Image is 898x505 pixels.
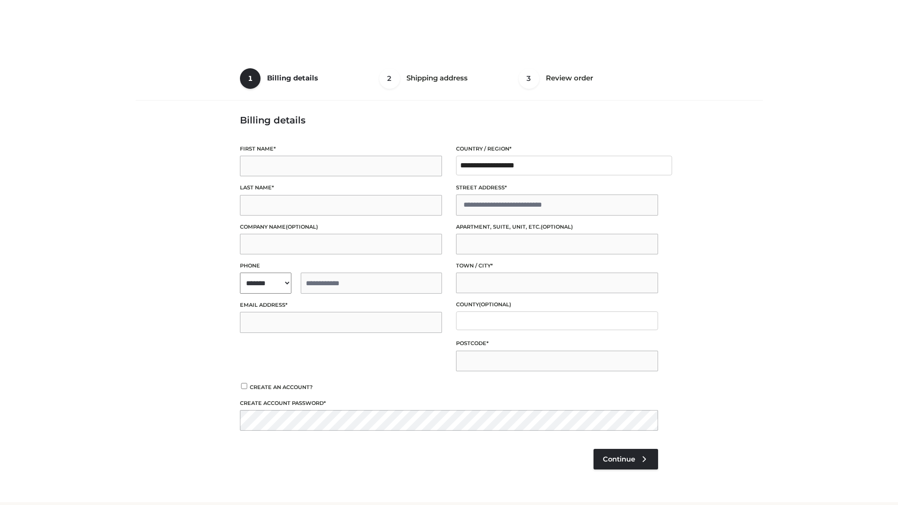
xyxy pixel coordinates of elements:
span: (optional) [541,224,573,230]
h3: Billing details [240,115,658,126]
span: 1 [240,68,261,89]
span: Billing details [267,73,318,82]
span: (optional) [286,224,318,230]
span: 3 [519,68,539,89]
span: Shipping address [406,73,468,82]
label: County [456,300,658,309]
span: Create an account? [250,384,313,390]
input: Create an account? [240,383,248,389]
label: First name [240,144,442,153]
label: Street address [456,183,658,192]
span: Review order [546,73,593,82]
label: Last name [240,183,442,192]
label: Postcode [456,339,658,348]
label: Create account password [240,399,658,408]
label: Apartment, suite, unit, etc. [456,223,658,231]
label: Town / City [456,261,658,270]
label: Company name [240,223,442,231]
label: Country / Region [456,144,658,153]
span: 2 [379,68,400,89]
span: (optional) [479,301,511,308]
label: Email address [240,301,442,310]
a: Continue [594,449,658,469]
span: Continue [603,455,635,463]
label: Phone [240,261,442,270]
